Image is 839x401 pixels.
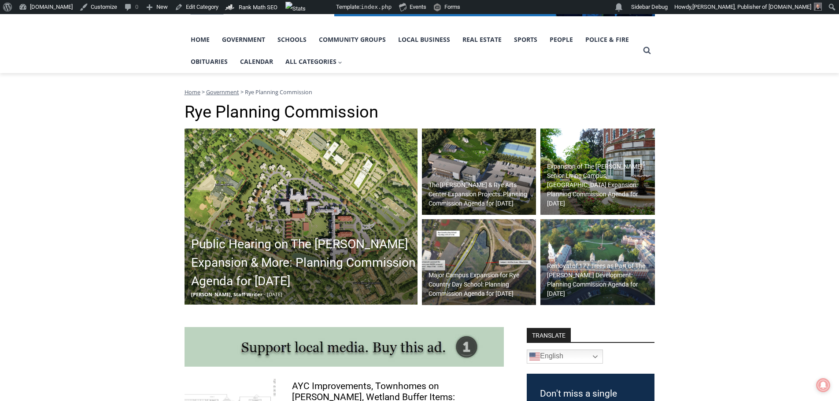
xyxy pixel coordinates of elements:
[185,102,655,122] h1: Rye Planning Commission
[543,29,579,51] a: People
[267,291,282,298] span: [DATE]
[422,219,536,305] img: (PHOTO: Map shows the 8.971 acres the New York State Thruway Authority is selling to the private ...
[245,88,312,96] span: Rye Planning Commission
[692,4,811,10] span: [PERSON_NAME], Publisher of [DOMAIN_NAME]
[540,129,655,215] img: (PHOTO: Under Items Pending Action at the June 10, 2025 Planning Commission meeting: Large expans...
[239,4,277,11] span: Rank Math SEO
[230,88,408,107] span: Intern @ [DOMAIN_NAME]
[212,85,427,110] a: Intern @ [DOMAIN_NAME]
[191,235,415,291] h2: Public Hearing on The [PERSON_NAME] Expansion & More: Planning Commission Agenda for [DATE]
[527,328,571,342] strong: TRANSLATE
[540,219,655,305] img: (PHOTO: Large expansion of senior living facilities including removal of 177 or 17% of the 1,021 ...
[264,291,266,298] span: -
[185,29,639,73] nav: Primary Navigation
[234,51,279,73] a: Calendar
[216,29,271,51] a: Government
[456,29,508,51] a: Real Estate
[579,29,635,51] a: Police & Fire
[392,29,456,51] a: Local Business
[639,43,655,59] button: View Search Form
[313,29,392,51] a: Community Groups
[185,51,234,73] a: Obituaries
[547,162,653,208] h2: Expansion of The [PERSON_NAME] Senior Living Campus, [GEOGRAPHIC_DATA] Expansion: Planning Commis...
[0,88,89,110] a: Open Tues. - Sun. [PHONE_NUMBER]
[3,91,86,124] span: Open Tues. - Sun. [PHONE_NUMBER]
[271,29,313,51] a: Schools
[527,349,603,364] a: English
[185,88,655,96] nav: Breadcrumbs
[285,2,335,12] img: Views over 48 hours. Click for more Jetpack Stats.
[361,4,392,10] span: index.php
[429,271,534,298] h2: Major Campus Expansion for Rye Country Day School: Planning Commission Agenda for [DATE]
[185,129,418,305] img: (PHOTO: Illustrative plan of The Osborn's proposed site plan from the July 10, 2025 planning comm...
[429,180,534,208] h2: The [PERSON_NAME] & Rye Arts Center Expansion Projects: Planning Commission Agenda for [DATE]
[547,261,653,298] h2: Removal of 177 Trees as Part of The [PERSON_NAME] Development: Planning Commission Agenda for [DATE]
[529,351,540,362] img: en
[240,88,244,96] span: >
[90,55,125,105] div: Located at [STREET_ADDRESS][PERSON_NAME]
[185,327,504,367] img: support local media, buy this ad
[540,219,655,305] a: Removal of 177 Trees as Part of The [PERSON_NAME] Development: Planning Commission Agenda for [DATE]
[422,129,536,215] a: The [PERSON_NAME] & Rye Arts Center Expansion Projects: Planning Commission Agenda for [DATE]
[279,51,349,73] button: Child menu of All Categories
[202,88,205,96] span: >
[508,29,543,51] a: Sports
[185,129,418,305] a: Public Hearing on The [PERSON_NAME] Expansion & More: Planning Commission Agenda for [DATE] [PERS...
[422,219,536,305] a: Major Campus Expansion for Rye Country Day School: Planning Commission Agenda for [DATE]
[222,0,416,85] div: "I learned about the history of a place I’d honestly never considered even as a resident of [GEOG...
[185,88,200,96] a: Home
[191,291,262,298] span: [PERSON_NAME], Staff Writer
[206,88,239,96] a: Government
[540,129,655,215] a: Expansion of The [PERSON_NAME] Senior Living Campus, [GEOGRAPHIC_DATA] Expansion: Planning Commis...
[422,129,536,215] img: (PHOTO: The Rye Arts Center has developed a conceptual plan and renderings for the development of...
[185,29,216,51] a: Home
